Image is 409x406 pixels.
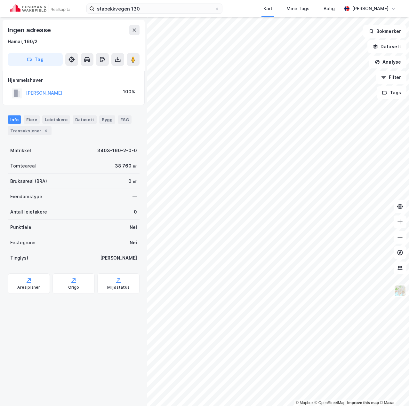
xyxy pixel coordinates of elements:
div: [PERSON_NAME] [100,254,137,262]
button: Bokmerker [363,25,406,38]
iframe: Chat Widget [377,375,409,406]
div: Tomteareal [10,162,36,170]
a: Mapbox [296,401,313,405]
div: Eiere [24,115,40,124]
div: Transaksjoner [8,126,52,135]
div: 100% [123,88,135,96]
div: Kart [263,5,272,12]
div: Arealplaner [17,285,40,290]
div: Hamar, 160/2 [8,38,37,45]
div: [PERSON_NAME] [352,5,389,12]
div: Nei [130,223,137,231]
div: 38 760 ㎡ [115,162,137,170]
img: Z [394,285,406,297]
div: ESG [118,115,132,124]
div: Hjemmelshaver [8,76,139,84]
div: Mine Tags [286,5,309,12]
div: Festegrunn [10,239,35,246]
div: Bolig [324,5,335,12]
div: Punktleie [10,223,31,231]
div: Tinglyst [10,254,28,262]
input: Søk på adresse, matrikkel, gårdeiere, leietakere eller personer [94,4,214,13]
div: Nei [130,239,137,246]
div: Bygg [99,115,115,124]
a: Improve this map [347,401,379,405]
div: Leietakere [42,115,70,124]
div: 3403-160-2-0-0 [97,147,137,154]
div: Info [8,115,21,124]
button: Analyse [369,56,406,68]
button: Datasett [367,40,406,53]
a: OpenStreetMap [315,401,346,405]
div: 0 [134,208,137,216]
div: Eiendomstype [10,193,42,200]
div: Miljøstatus [107,285,130,290]
button: Tags [377,86,406,99]
div: Bruksareal (BRA) [10,177,47,185]
button: Filter [376,71,406,84]
div: — [132,193,137,200]
div: Datasett [73,115,97,124]
div: Antall leietakere [10,208,47,216]
div: Kontrollprogram for chat [377,375,409,406]
div: 4 [43,128,49,134]
div: Ingen adresse [8,25,52,35]
img: cushman-wakefield-realkapital-logo.202ea83816669bd177139c58696a8fa1.svg [10,4,71,13]
div: 0 ㎡ [128,177,137,185]
button: Tag [8,53,63,66]
div: Origo [68,285,79,290]
div: Matrikkel [10,147,31,154]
